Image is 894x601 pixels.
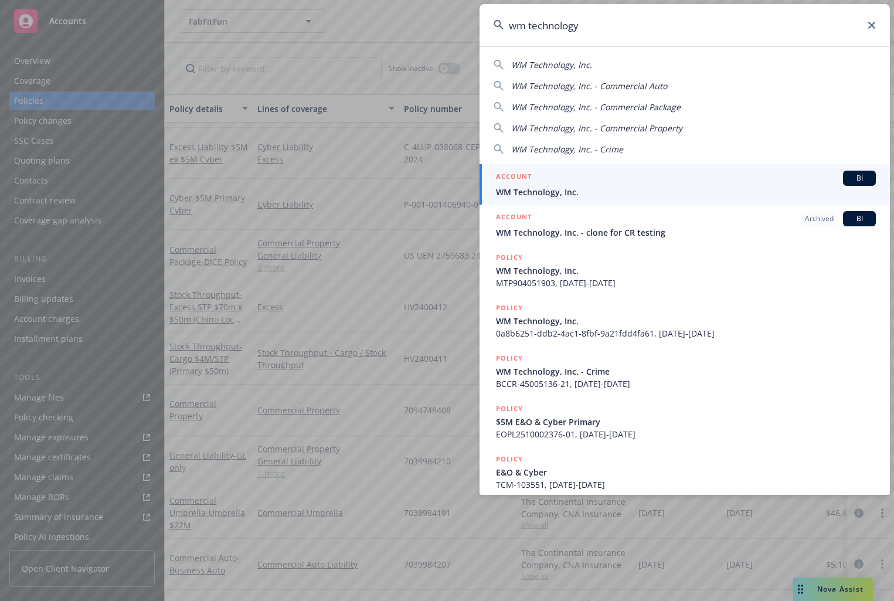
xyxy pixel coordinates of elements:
[480,164,890,205] a: ACCOUNTBIWM Technology, Inc.
[805,213,834,224] span: Archived
[496,352,523,364] h5: POLICY
[480,245,890,296] a: POLICYWM Technology, Inc.MTP904051903, [DATE]-[DATE]
[496,302,523,314] h5: POLICY
[496,211,532,225] h5: ACCOUNT
[496,252,523,263] h5: POLICY
[511,80,667,91] span: WM Technology, Inc. - Commercial Auto
[496,315,876,327] span: WM Technology, Inc.
[496,277,876,289] span: MTP904051903, [DATE]-[DATE]
[848,173,871,184] span: BI
[496,378,876,390] span: BCCR-45005136-21, [DATE]-[DATE]
[480,346,890,396] a: POLICYWM Technology, Inc. - CrimeBCCR-45005136-21, [DATE]-[DATE]
[496,416,876,428] span: $5M E&O & Cyber Primary
[480,4,890,46] input: Search...
[496,428,876,440] span: EOPL2510002376-01, [DATE]-[DATE]
[511,59,592,70] span: WM Technology, Inc.
[496,453,523,465] h5: POLICY
[511,144,623,155] span: WM Technology, Inc. - Crime
[480,396,890,447] a: POLICY$5M E&O & Cyber PrimaryEOPL2510002376-01, [DATE]-[DATE]
[496,264,876,277] span: WM Technology, Inc.
[496,365,876,378] span: WM Technology, Inc. - Crime
[480,205,890,245] a: ACCOUNTArchivedBIWM Technology, Inc. - clone for CR testing
[511,101,681,113] span: WM Technology, Inc. - Commercial Package
[848,213,871,224] span: BI
[496,327,876,339] span: 0a8b6251-ddb2-4ac1-8fbf-9a21fdd4fa61, [DATE]-[DATE]
[511,123,682,134] span: WM Technology, Inc. - Commercial Property
[496,466,876,478] span: E&O & Cyber
[496,478,876,491] span: TCM-103551, [DATE]-[DATE]
[496,171,532,185] h5: ACCOUNT
[496,186,876,198] span: WM Technology, Inc.
[480,296,890,346] a: POLICYWM Technology, Inc.0a8b6251-ddb2-4ac1-8fbf-9a21fdd4fa61, [DATE]-[DATE]
[496,403,523,415] h5: POLICY
[496,226,876,239] span: WM Technology, Inc. - clone for CR testing
[480,447,890,497] a: POLICYE&O & CyberTCM-103551, [DATE]-[DATE]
